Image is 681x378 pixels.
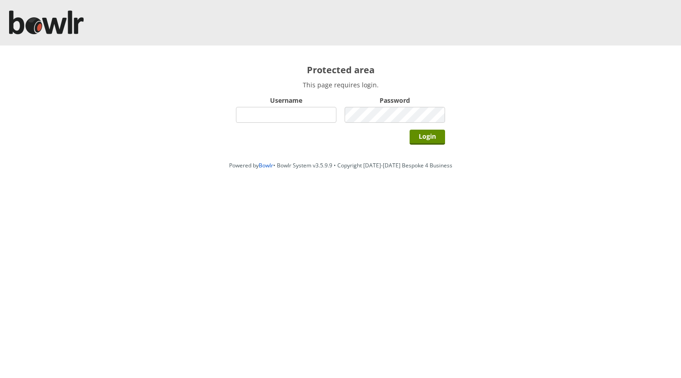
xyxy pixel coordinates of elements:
a: Bowlr [259,161,273,169]
label: Username [236,96,336,105]
label: Password [345,96,445,105]
input: Login [410,130,445,145]
span: Powered by • Bowlr System v3.5.9.9 • Copyright [DATE]-[DATE] Bespoke 4 Business [229,161,452,169]
h2: Protected area [236,64,445,76]
p: This page requires login. [236,81,445,89]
